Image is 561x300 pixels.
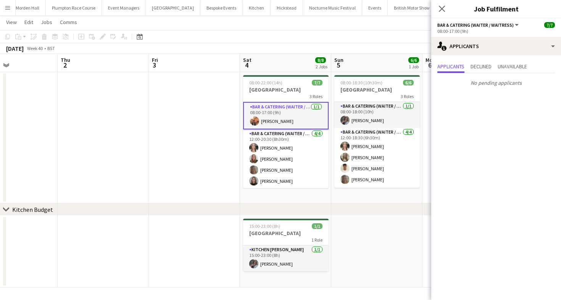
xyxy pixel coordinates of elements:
[498,64,527,69] span: Unavailable
[334,102,420,128] app-card-role: Bar & Catering (Waiter / waitress)1/108:00-18:00 (10h)[PERSON_NAME]
[60,19,77,26] span: Comms
[362,0,388,15] button: Events
[471,64,492,69] span: Declined
[437,22,520,28] button: Bar & Catering (Waiter / waitress)
[46,0,102,15] button: Plumpton Race Course
[102,0,146,15] button: Event Managers
[431,4,561,14] h3: Job Fulfilment
[403,80,414,85] span: 6/6
[312,223,322,229] span: 1/1
[310,94,322,99] span: 3 Roles
[38,17,55,27] a: Jobs
[60,61,70,69] span: 2
[334,56,343,63] span: Sun
[303,0,362,15] button: Nocturne Music Festival
[340,80,382,85] span: 08:00-18:30 (10h30m)
[243,86,329,93] h3: [GEOGRAPHIC_DATA]
[388,0,436,15] button: British Motor Show
[47,45,55,51] div: BST
[544,22,555,28] span: 7/7
[333,61,343,69] span: 5
[6,19,17,26] span: View
[146,0,200,15] button: [GEOGRAPHIC_DATA]
[25,45,44,51] span: Week 40
[10,0,46,15] button: Morden Hall
[334,75,420,188] app-job-card: 08:00-18:30 (10h30m)6/6[GEOGRAPHIC_DATA]3 RolesBar & Catering (Waiter / waitress)1/108:00-18:00 (...
[243,245,329,271] app-card-role: Kitchen [PERSON_NAME]1/115:00-23:00 (8h)[PERSON_NAME]
[200,0,243,15] button: Bespoke Events
[311,237,322,243] span: 1 Role
[243,129,329,189] app-card-role: Bar & Catering (Waiter / waitress)4/412:00-20:30 (8h30m)[PERSON_NAME][PERSON_NAME][PERSON_NAME][P...
[437,28,555,34] div: 08:00-17:00 (9h)
[61,56,70,63] span: Thu
[249,80,282,85] span: 08:00-22:00 (14h)
[57,17,80,27] a: Comms
[401,94,414,99] span: 3 Roles
[431,37,561,55] div: Applicants
[3,17,20,27] a: View
[424,61,435,69] span: 6
[431,76,561,89] p: No pending applicants
[437,64,464,69] span: Applicants
[21,17,36,27] a: Edit
[315,57,326,63] span: 8/8
[243,102,329,129] app-card-role: Bar & Catering (Waiter / waitress)1/108:00-17:00 (9h)[PERSON_NAME]
[334,86,420,93] h3: [GEOGRAPHIC_DATA]
[6,45,24,52] div: [DATE]
[41,19,52,26] span: Jobs
[243,0,271,15] button: Kitchen
[243,219,329,271] app-job-card: 15:00-23:00 (8h)1/1[GEOGRAPHIC_DATA]1 RoleKitchen [PERSON_NAME]1/115:00-23:00 (8h)[PERSON_NAME]
[271,0,303,15] button: Hickstead
[408,57,419,63] span: 6/6
[12,206,53,213] div: Kitchen Budget
[312,80,322,85] span: 7/7
[409,64,419,69] div: 1 Job
[249,223,280,229] span: 15:00-23:00 (8h)
[152,56,158,63] span: Fri
[242,61,251,69] span: 4
[334,128,420,187] app-card-role: Bar & Catering (Waiter / waitress)4/412:00-18:30 (6h30m)[PERSON_NAME][PERSON_NAME][PERSON_NAME][P...
[24,19,33,26] span: Edit
[151,61,158,69] span: 3
[437,22,514,28] span: Bar & Catering (Waiter / waitress)
[243,56,251,63] span: Sat
[426,56,435,63] span: Mon
[243,75,329,188] app-job-card: 08:00-22:00 (14h)7/7[GEOGRAPHIC_DATA]3 RolesBar & Catering (Waiter / waitress)1/108:00-17:00 (9h)...
[243,230,329,237] h3: [GEOGRAPHIC_DATA]
[316,64,327,69] div: 2 Jobs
